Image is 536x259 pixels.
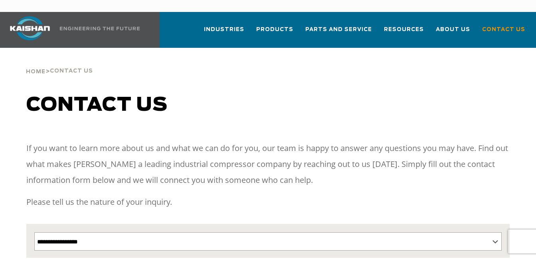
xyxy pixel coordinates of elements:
span: About Us [436,25,470,34]
a: Resources [384,19,424,46]
span: Contact Us [50,69,93,74]
div: > [26,48,93,78]
span: Contact us [26,96,168,115]
span: Parts and Service [305,25,372,34]
p: If you want to learn more about us and what we can do for you, our team is happy to answer any qu... [26,140,510,188]
img: Engineering the future [60,27,140,30]
span: Resources [384,25,424,34]
a: Parts and Service [305,19,372,46]
span: Home [26,69,45,75]
a: Contact Us [482,19,525,46]
span: Products [256,25,293,34]
a: Products [256,19,293,46]
span: Contact Us [482,25,525,34]
a: About Us [436,19,470,46]
p: Please tell us the nature of your inquiry. [26,194,510,210]
a: Industries [204,19,244,46]
span: Industries [204,25,244,34]
a: Home [26,68,45,75]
